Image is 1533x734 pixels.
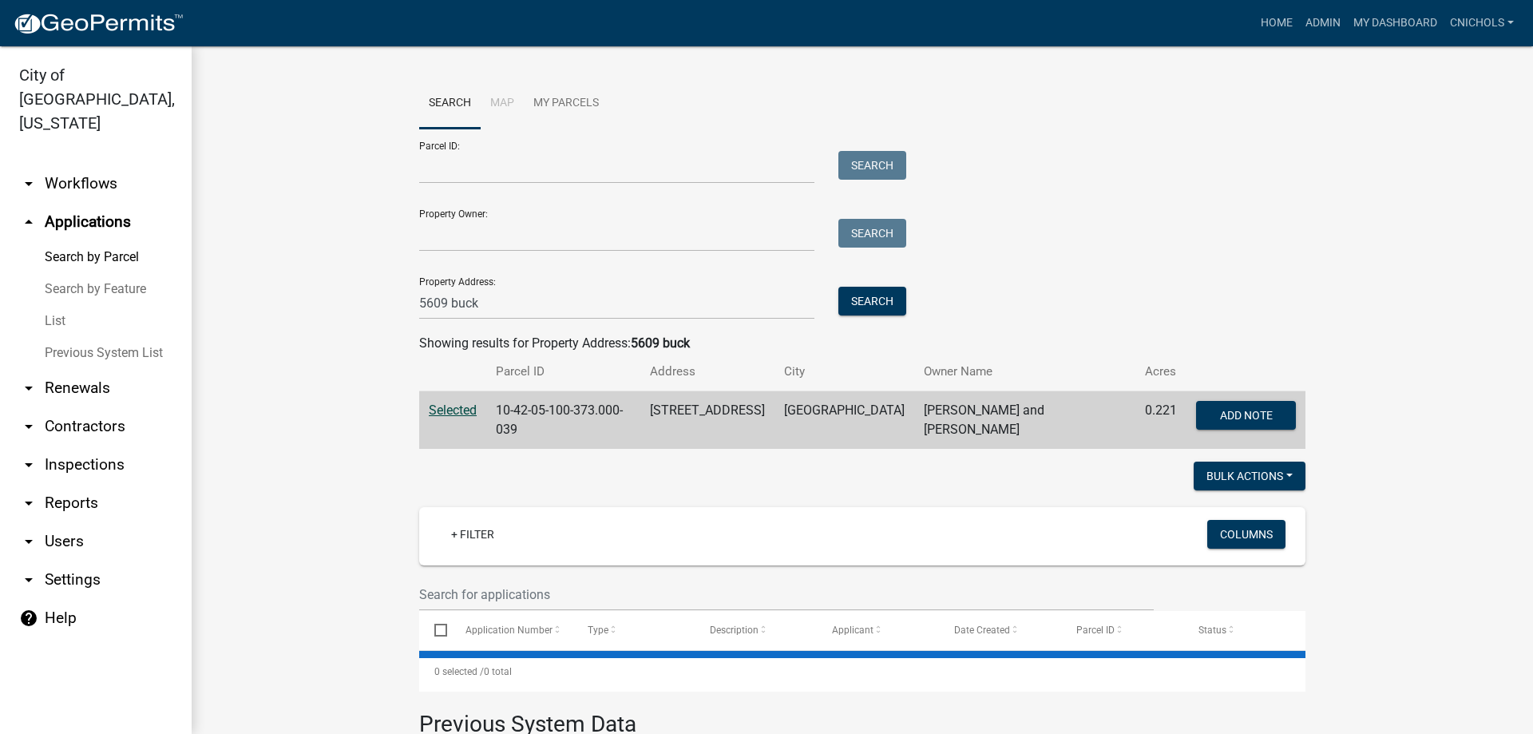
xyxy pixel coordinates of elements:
[1135,353,1186,391] th: Acres
[1076,625,1115,636] span: Parcel ID
[1061,611,1183,649] datatable-header-cell: Parcel ID
[419,78,481,129] a: Search
[695,611,817,649] datatable-header-cell: Description
[19,174,38,193] i: arrow_drop_down
[524,78,608,129] a: My Parcels
[1198,625,1226,636] span: Status
[486,353,640,391] th: Parcel ID
[19,417,38,436] i: arrow_drop_down
[19,570,38,589] i: arrow_drop_down
[1196,401,1296,430] button: Add Note
[429,403,477,418] a: Selected
[434,666,484,677] span: 0 selected /
[419,334,1305,353] div: Showing results for Property Address:
[710,625,759,636] span: Description
[19,379,38,398] i: arrow_drop_down
[419,611,450,649] datatable-header-cell: Select
[1219,409,1272,422] span: Add Note
[954,625,1010,636] span: Date Created
[1183,611,1305,649] datatable-header-cell: Status
[631,335,690,351] strong: 5609 buck
[438,520,507,549] a: + Filter
[640,353,774,391] th: Address
[419,578,1154,611] input: Search for applications
[1444,8,1520,38] a: cnichols
[19,212,38,232] i: arrow_drop_up
[914,391,1135,450] td: [PERSON_NAME] and [PERSON_NAME]
[450,611,572,649] datatable-header-cell: Application Number
[1299,8,1347,38] a: Admin
[486,391,640,450] td: 10-42-05-100-373.000-039
[939,611,1061,649] datatable-header-cell: Date Created
[19,455,38,474] i: arrow_drop_down
[832,625,873,636] span: Applicant
[1135,391,1186,450] td: 0.221
[419,652,1305,692] div: 0 total
[774,353,914,391] th: City
[19,532,38,551] i: arrow_drop_down
[838,219,906,248] button: Search
[588,625,608,636] span: Type
[1254,8,1299,38] a: Home
[19,609,38,628] i: help
[1347,8,1444,38] a: My Dashboard
[1194,462,1305,490] button: Bulk Actions
[19,494,38,513] i: arrow_drop_down
[838,287,906,315] button: Search
[914,353,1135,391] th: Owner Name
[838,151,906,180] button: Search
[465,625,553,636] span: Application Number
[1207,520,1285,549] button: Columns
[817,611,939,649] datatable-header-cell: Applicant
[774,391,914,450] td: [GEOGRAPHIC_DATA]
[572,611,694,649] datatable-header-cell: Type
[640,391,774,450] td: [STREET_ADDRESS]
